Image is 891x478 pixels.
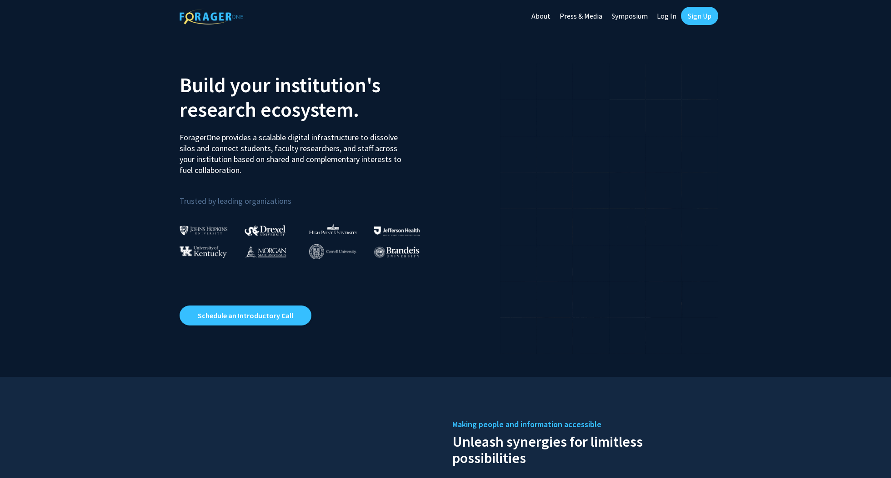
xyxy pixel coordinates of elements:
img: Morgan State University [245,246,286,257]
img: University of Kentucky [180,246,227,258]
p: Trusted by leading organizations [180,183,439,208]
h2: Unleash synergies for limitless possibilities [452,431,711,466]
img: Thomas Jefferson University [374,227,420,235]
img: High Point University [309,223,357,234]
img: Brandeis University [374,246,420,258]
h5: Making people and information accessible [452,418,711,431]
img: ForagerOne Logo [180,9,243,25]
img: Johns Hopkins University [180,226,228,235]
a: Opens in a new tab [180,306,311,325]
img: Drexel University [245,225,285,236]
p: ForagerOne provides a scalable digital infrastructure to dissolve silos and connect students, fac... [180,125,408,176]
h2: Build your institution's research ecosystem. [180,73,439,122]
a: Sign Up [681,7,718,25]
img: Cornell University [309,244,356,259]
